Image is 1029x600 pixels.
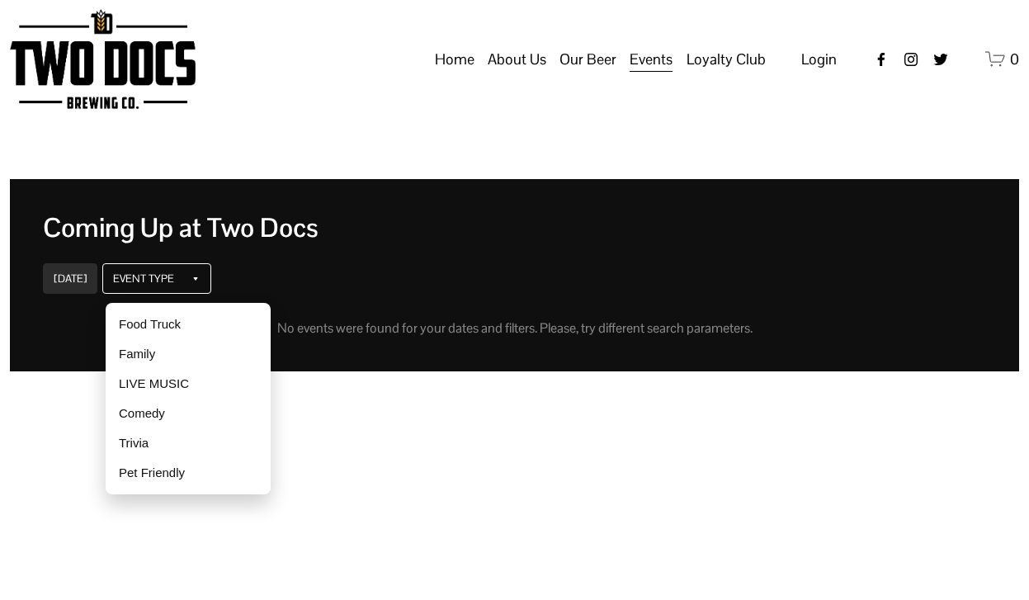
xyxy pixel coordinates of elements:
[54,272,87,286] div: [DATE]
[1010,50,1019,69] span: 0
[630,44,673,75] a: folder dropdown
[801,45,837,73] a: Login
[985,49,1019,69] a: 0 items in cart
[630,45,673,73] span: Events
[106,458,271,488] div: Pet Friendly
[106,369,271,399] div: LIVE MUSIC
[10,9,195,109] img: Two Docs Brewing Co.
[106,309,271,339] div: Food Truck
[559,45,616,73] span: Our Beer
[106,399,271,428] div: Comedy
[903,51,919,68] a: instagram-unauth
[106,339,271,369] div: Family
[687,44,766,75] a: folder dropdown
[488,45,546,73] span: About Us
[43,212,985,243] div: Coming Up at Two Docs
[435,44,474,75] a: Home
[113,272,174,286] div: Event Type
[873,51,890,68] a: Facebook
[559,44,616,75] a: folder dropdown
[43,319,985,338] div: No events were found for your dates and filters. Please, try different search parameters.
[801,50,837,69] span: Login
[488,44,546,75] a: folder dropdown
[932,51,949,68] a: twitter-unauth
[687,45,766,73] span: Loyalty Club
[106,428,271,458] div: Trivia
